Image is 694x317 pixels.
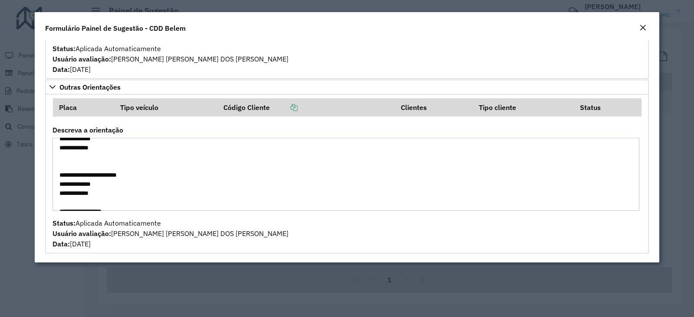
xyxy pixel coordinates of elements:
strong: Data: [52,239,70,248]
h4: Formulário Painel de Sugestão - CDD Belem [45,23,186,33]
th: Placa [53,98,115,116]
span: Outras Orientações [59,84,121,91]
span: Aplicada Automaticamente [PERSON_NAME] [PERSON_NAME] DOS [PERSON_NAME] [DATE] [52,219,288,248]
strong: Usuário avaliação: [52,229,111,238]
th: Status [574,98,642,116]
a: Outras Orientações [45,80,649,94]
strong: Status: [52,44,75,53]
em: Fechar [639,24,646,31]
strong: Data: [52,65,70,74]
strong: Usuário avaliação: [52,55,111,63]
span: Aplicada Automaticamente [PERSON_NAME] [PERSON_NAME] DOS [PERSON_NAME] [DATE] [52,44,288,74]
th: Código Cliente [217,98,395,116]
strong: Status: [52,219,75,227]
label: Descreva a orientação [52,125,123,135]
th: Tipo veículo [114,98,217,116]
a: Copiar [270,103,298,112]
div: Outras Orientações [45,94,649,253]
button: Close [637,23,649,34]
th: Tipo cliente [473,98,574,116]
th: Clientes [395,98,473,116]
